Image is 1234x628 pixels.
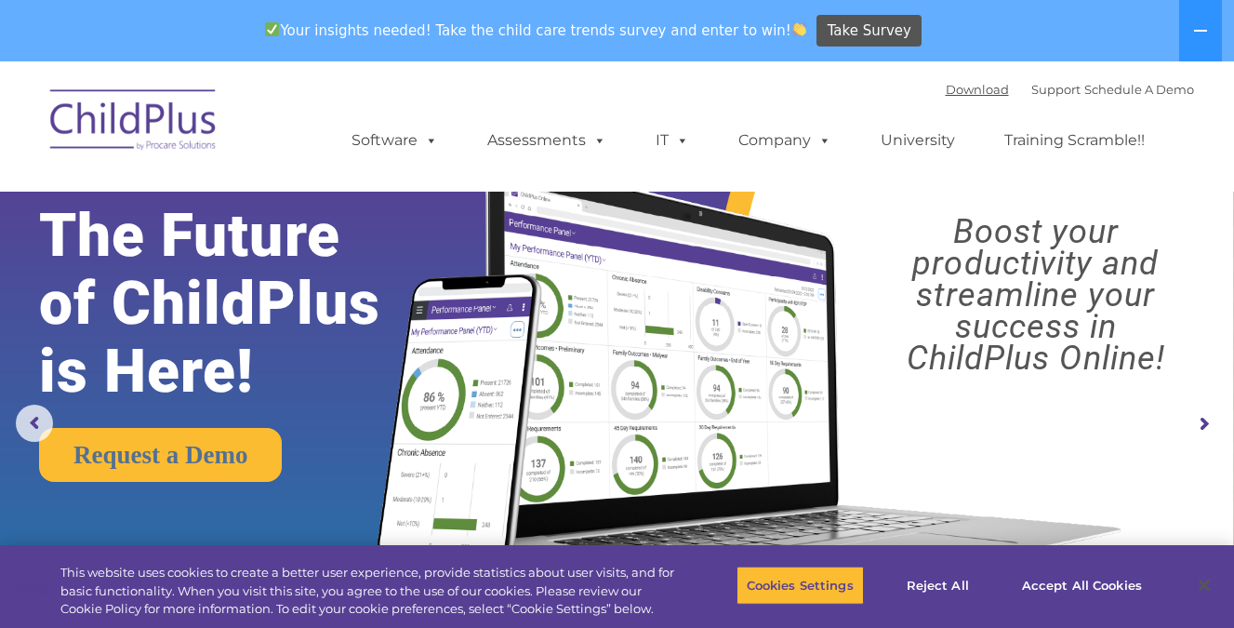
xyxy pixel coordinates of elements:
[792,22,806,36] img: 👏
[946,82,1194,97] font: |
[39,202,433,406] rs-layer: The Future of ChildPlus is Here!
[862,122,974,159] a: University
[259,123,315,137] span: Last name
[637,122,708,159] a: IT
[736,566,864,605] button: Cookies Settings
[720,122,850,159] a: Company
[880,566,996,605] button: Reject All
[469,122,625,159] a: Assessments
[333,122,457,159] a: Software
[41,76,227,169] img: ChildPlus by Procare Solutions
[828,15,911,47] span: Take Survey
[259,199,338,213] span: Phone number
[39,428,282,482] a: Request a Demo
[60,564,679,619] div: This website uses cookies to create a better user experience, provide statistics about user visit...
[816,15,922,47] a: Take Survey
[1084,82,1194,97] a: Schedule A Demo
[986,122,1163,159] a: Training Scramble!!
[853,216,1219,374] rs-layer: Boost your productivity and streamline your success in ChildPlus Online!
[258,12,815,48] span: Your insights needed! Take the child care trends survey and enter to win!
[1012,566,1152,605] button: Accept All Cookies
[1184,565,1225,606] button: Close
[946,82,1009,97] a: Download
[265,22,279,36] img: ✅
[1031,82,1081,97] a: Support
